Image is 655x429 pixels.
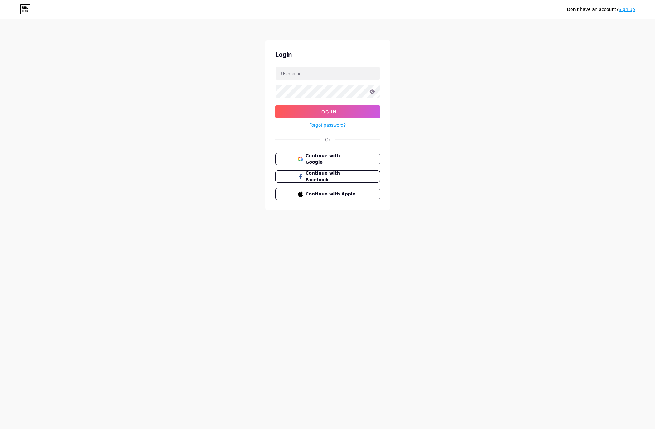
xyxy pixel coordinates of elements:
[276,67,380,80] input: Username
[619,7,635,12] a: Sign up
[567,6,635,13] div: Don't have an account?
[325,136,330,143] div: Or
[275,50,380,59] div: Login
[309,122,346,128] a: Forgot password?
[306,152,357,166] span: Continue with Google
[306,170,357,183] span: Continue with Facebook
[275,170,380,183] button: Continue with Facebook
[318,109,337,114] span: Log In
[275,153,380,165] button: Continue with Google
[275,105,380,118] button: Log In
[275,188,380,200] button: Continue with Apple
[306,191,357,197] span: Continue with Apple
